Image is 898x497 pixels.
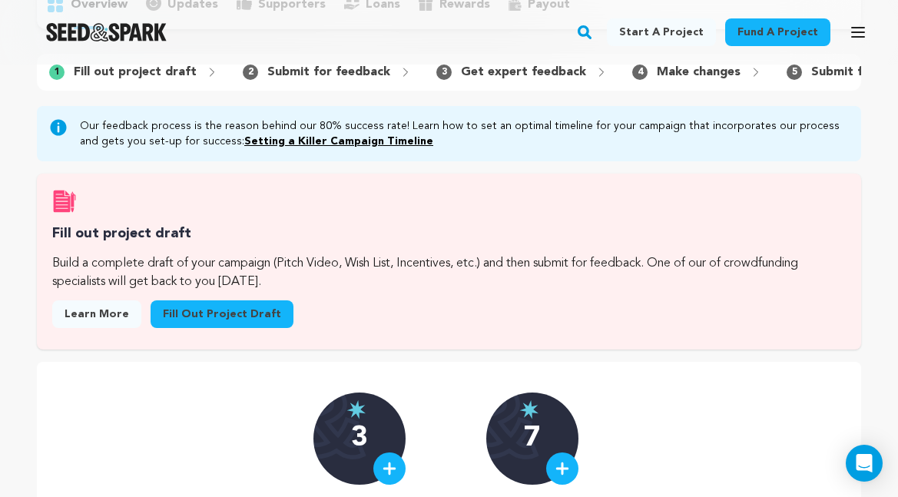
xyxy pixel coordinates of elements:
[632,65,648,80] span: 4
[787,65,802,80] span: 5
[46,23,167,41] img: Seed&Spark Logo Dark Mode
[244,136,433,147] a: Setting a Killer Campaign Timeline
[65,306,129,322] span: Learn more
[52,300,141,328] a: Learn more
[243,65,258,80] span: 2
[52,223,846,245] h3: Fill out project draft
[725,18,830,46] a: Fund a project
[846,445,883,482] div: Open Intercom Messenger
[461,63,586,81] p: Get expert feedback
[80,118,849,149] p: Our feedback process is the reason behind our 80% success rate! Learn how to set an optimal timel...
[52,254,846,291] p: Build a complete draft of your campaign (Pitch Video, Wish List, Incentives, etc.) and then submi...
[351,423,367,454] p: 3
[49,65,65,80] span: 1
[657,63,741,81] p: Make changes
[524,423,540,454] p: 7
[436,65,452,80] span: 3
[151,300,293,328] a: Fill out project draft
[555,462,569,475] img: plus.svg
[267,63,390,81] p: Submit for feedback
[607,18,716,46] a: Start a project
[46,23,167,41] a: Seed&Spark Homepage
[383,462,396,475] img: plus.svg
[74,63,197,81] p: Fill out project draft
